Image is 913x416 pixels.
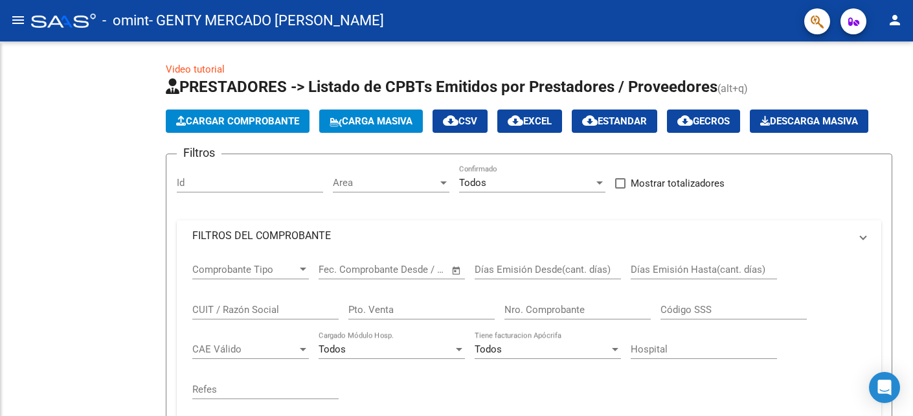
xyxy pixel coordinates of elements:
mat-panel-title: FILTROS DEL COMPROBANTE [192,229,850,243]
span: (alt+q) [717,82,748,95]
h3: Filtros [177,144,221,162]
span: - GENTY MERCADO [PERSON_NAME] [149,6,384,35]
span: Comprobante Tipo [192,264,297,275]
span: Mostrar totalizadores [631,176,725,191]
span: - omint [102,6,149,35]
span: Carga Masiva [330,115,412,127]
span: Todos [459,177,486,189]
span: Todos [475,343,502,355]
mat-icon: cloud_download [443,113,458,128]
span: PRESTADORES -> Listado de CPBTs Emitidos por Prestadores / Proveedores [166,78,717,96]
app-download-masive: Descarga masiva de comprobantes (adjuntos) [750,110,868,133]
a: Video tutorial [166,64,225,75]
input: Fecha fin [383,264,445,275]
button: CSV [433,110,488,133]
span: Cargar Comprobante [176,115,299,127]
button: Cargar Comprobante [166,110,310,133]
button: Open calendar [449,263,464,278]
mat-icon: cloud_download [508,113,523,128]
span: Gecros [677,115,730,127]
mat-icon: cloud_download [582,113,598,128]
mat-icon: cloud_download [677,113,693,128]
span: Descarga Masiva [760,115,858,127]
button: Gecros [667,110,740,133]
input: Fecha inicio [319,264,371,275]
mat-icon: person [887,12,903,28]
button: Carga Masiva [319,110,423,133]
span: EXCEL [508,115,552,127]
span: CSV [443,115,477,127]
div: Open Intercom Messenger [869,372,900,403]
span: Todos [319,343,346,355]
mat-expansion-panel-header: FILTROS DEL COMPROBANTE [177,220,881,251]
mat-icon: menu [10,12,26,28]
button: EXCEL [497,110,562,133]
span: Area [333,177,438,189]
button: Estandar [572,110,657,133]
span: CAE Válido [192,343,297,355]
button: Descarga Masiva [750,110,868,133]
span: Estandar [582,115,647,127]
